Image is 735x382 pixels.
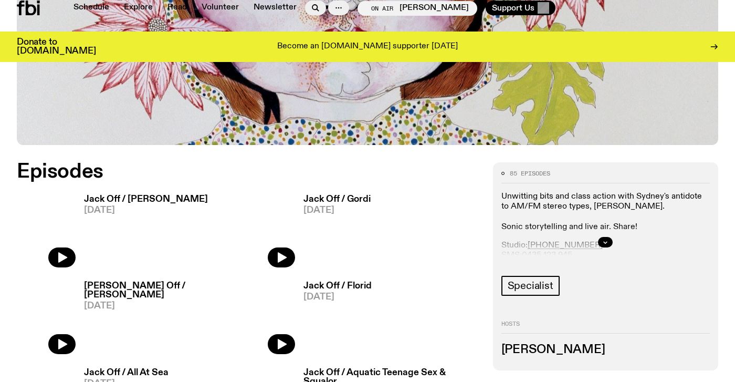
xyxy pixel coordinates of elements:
button: Support Us [486,1,555,15]
a: Volunteer [195,1,245,15]
p: Become an [DOMAIN_NAME] supporter [DATE] [277,42,458,51]
span: [DATE] [303,293,372,302]
a: Read [161,1,193,15]
span: Support Us [492,3,534,13]
a: Jack Off / Florid[DATE] [295,282,372,355]
button: On Air[PERSON_NAME] [358,1,477,16]
h3: Jack Off / [PERSON_NAME] [84,195,208,204]
h2: Hosts [501,321,710,334]
a: [PERSON_NAME] Off / [PERSON_NAME][DATE] [76,282,236,355]
a: Jack Off / Gordi[DATE] [295,195,371,268]
span: Specialist [508,280,553,292]
h3: Jack Off / All At Sea [84,368,169,377]
h2: Episodes [17,162,480,181]
h3: Jack Off / Gordi [303,195,371,204]
span: 85 episodes [510,171,550,177]
h3: Jack Off / Florid [303,282,372,291]
a: Specialist [501,276,560,296]
a: Newsletter [247,1,303,15]
h3: Donate to [DOMAIN_NAME] [17,38,96,56]
h3: [PERSON_NAME] Off / [PERSON_NAME] [84,282,236,300]
span: On Air [371,5,393,12]
a: Jack Off / [PERSON_NAME][DATE] [76,195,208,268]
p: Unwitting bits and class action with Sydney's antidote to AM/FM stereo types, [PERSON_NAME]. Soni... [501,192,710,232]
a: Schedule [67,1,115,15]
h3: [PERSON_NAME] [501,344,710,356]
a: Explore [118,1,159,15]
span: [DATE] [303,206,371,215]
span: [DATE] [84,206,208,215]
span: [DATE] [84,302,236,311]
